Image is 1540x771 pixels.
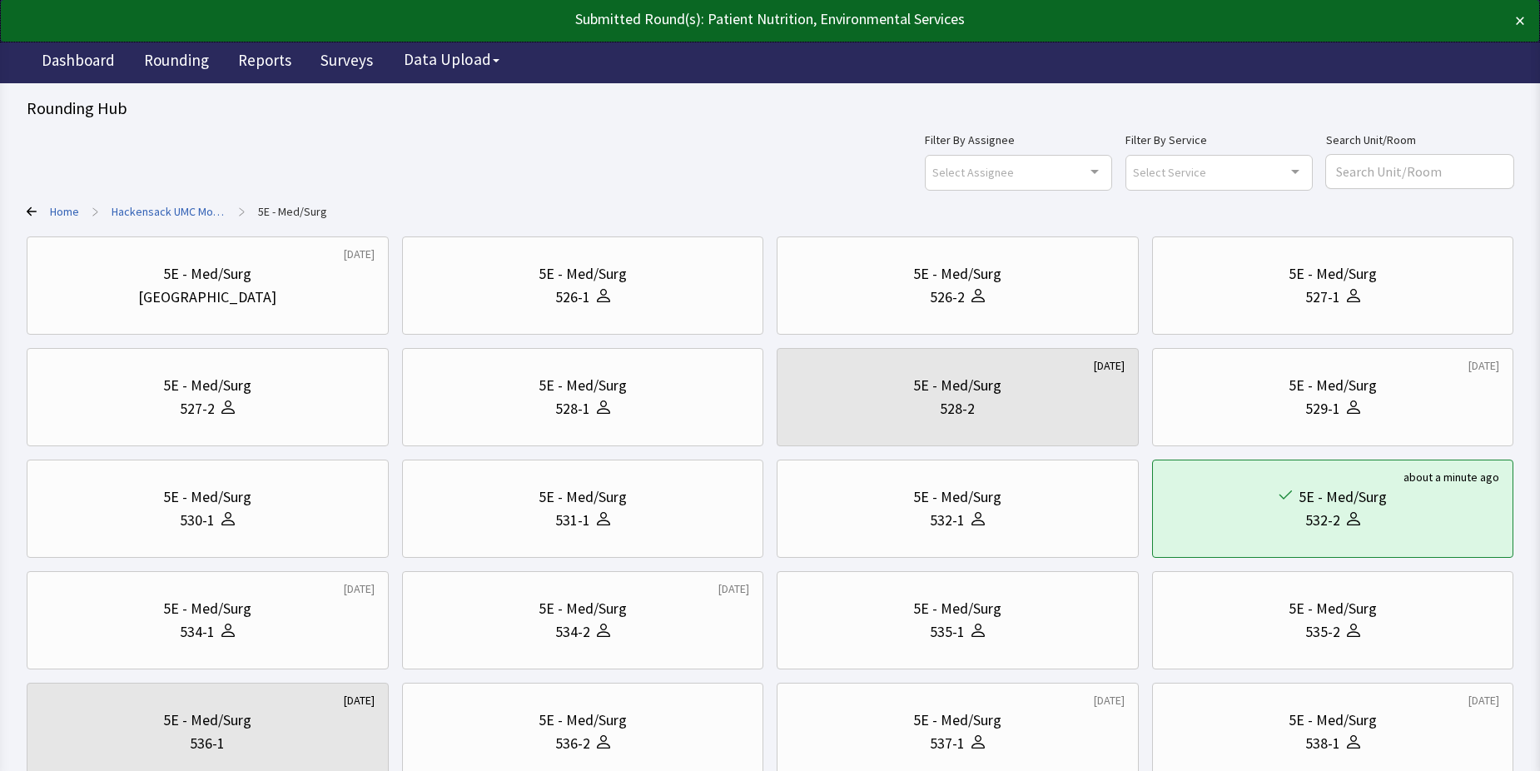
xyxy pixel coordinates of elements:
a: 5E - Med/Surg [258,203,327,220]
div: 534-2 [555,620,590,644]
div: about a minute ago [1403,469,1499,485]
div: 528-1 [555,397,590,420]
div: [DATE] [1094,692,1125,709]
div: 537-1 [930,732,965,755]
button: × [1515,7,1525,34]
div: 5E - Med/Surg [539,262,627,286]
div: 5E - Med/Surg [539,485,627,509]
div: [DATE] [344,580,375,597]
div: 536-2 [555,732,590,755]
div: 535-1 [930,620,965,644]
div: [GEOGRAPHIC_DATA] [138,286,276,309]
div: 5E - Med/Surg [1289,374,1377,397]
div: 526-2 [930,286,965,309]
div: 5E - Med/Surg [1299,485,1387,509]
div: 5E - Med/Surg [1289,709,1377,732]
span: > [239,195,245,228]
a: Surveys [308,42,385,83]
div: Rounding Hub [27,97,1513,120]
div: 535-2 [1305,620,1340,644]
span: Select Assignee [932,162,1014,182]
div: 536-1 [190,732,225,755]
div: 5E - Med/Surg [913,485,1001,509]
div: 5E - Med/Surg [163,262,251,286]
div: 528-2 [940,397,975,420]
input: Search Unit/Room [1326,155,1513,188]
div: [DATE] [344,246,375,262]
label: Filter By Assignee [925,130,1112,150]
div: 5E - Med/Surg [913,374,1001,397]
button: Data Upload [394,44,509,75]
div: Submitted Round(s): Patient Nutrition, Environmental Services [15,7,1374,31]
div: 5E - Med/Surg [1289,597,1377,620]
div: 529-1 [1305,397,1340,420]
div: 532-2 [1305,509,1340,532]
a: Reports [226,42,304,83]
div: [DATE] [1094,357,1125,374]
label: Search Unit/Room [1326,130,1513,150]
span: > [92,195,98,228]
div: 5E - Med/Surg [913,262,1001,286]
div: 5E - Med/Surg [1289,262,1377,286]
div: 5E - Med/Surg [163,374,251,397]
div: [DATE] [344,692,375,709]
div: [DATE] [718,580,749,597]
div: 5E - Med/Surg [913,709,1001,732]
div: 538-1 [1305,732,1340,755]
div: 5E - Med/Surg [539,597,627,620]
div: [DATE] [1468,692,1499,709]
a: Rounding [132,42,221,83]
div: 531-1 [555,509,590,532]
div: 5E - Med/Surg [163,597,251,620]
div: 530-1 [180,509,215,532]
div: 5E - Med/Surg [163,709,251,732]
div: 5E - Med/Surg [163,485,251,509]
div: 527-1 [1305,286,1340,309]
div: 526-1 [555,286,590,309]
div: 5E - Med/Surg [913,597,1001,620]
div: 534-1 [180,620,215,644]
div: 532-1 [930,509,965,532]
a: Dashboard [29,42,127,83]
div: 5E - Med/Surg [539,374,627,397]
div: [DATE] [1468,357,1499,374]
a: Hackensack UMC Mountainside [112,203,226,220]
label: Filter By Service [1125,130,1313,150]
div: 5E - Med/Surg [539,709,627,732]
div: 527-2 [180,397,215,420]
a: Home [50,203,79,220]
span: Select Service [1133,162,1206,182]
